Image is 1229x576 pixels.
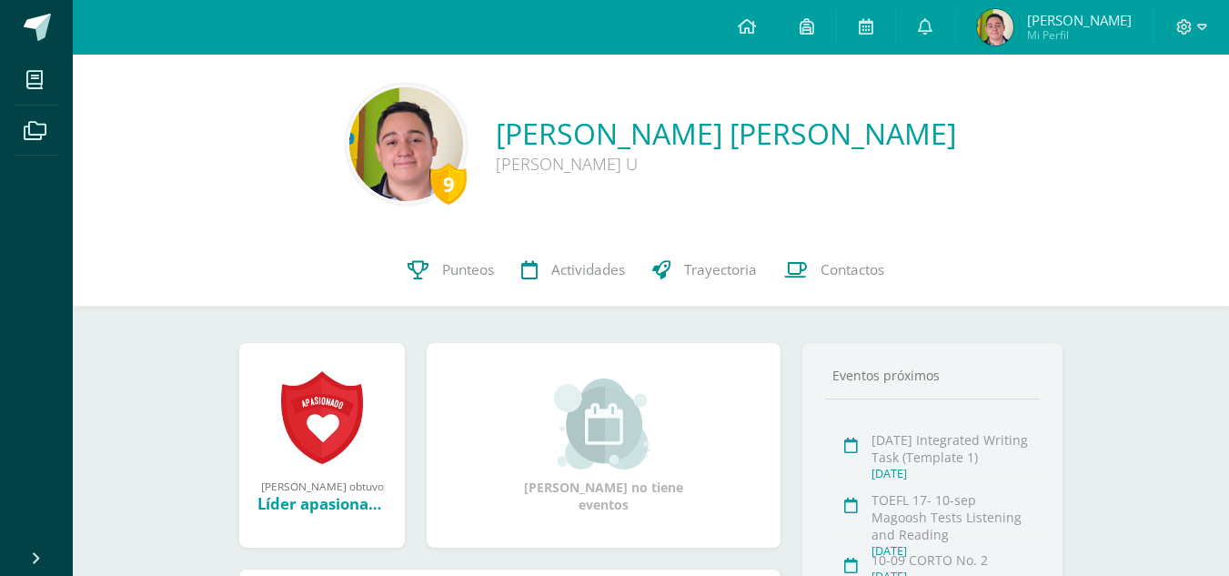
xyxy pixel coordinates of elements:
div: [PERSON_NAME] obtuvo [257,479,387,493]
a: Contactos [771,234,898,307]
span: [PERSON_NAME] [1027,11,1132,29]
div: Eventos próximos [825,367,1040,384]
div: [PERSON_NAME] U [496,153,956,175]
span: Mi Perfil [1027,27,1132,43]
span: Trayectoria [684,260,757,279]
span: Contactos [821,260,884,279]
a: [PERSON_NAME] [PERSON_NAME] [496,114,956,153]
div: 10-09 CORTO No. 2 [871,551,1034,569]
a: Actividades [508,234,639,307]
a: Punteos [394,234,508,307]
img: 2ac621d885da50cde50dcbe7d88617bc.png [977,9,1013,45]
div: 9 [430,163,467,205]
div: [DATE] Integrated Writing Task (Template 1) [871,431,1034,466]
div: [DATE] [871,466,1034,481]
img: fe5d303ce3532757106afe807bf553e8.png [349,87,463,201]
a: Trayectoria [639,234,771,307]
div: [PERSON_NAME] no tiene eventos [513,379,695,513]
div: Líder apasionado [257,493,387,514]
div: TOEFL 17- 10-sep Magoosh Tests Listening and Reading [871,491,1034,543]
span: Actividades [551,260,625,279]
span: Punteos [442,260,494,279]
img: event_small.png [554,379,653,470]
